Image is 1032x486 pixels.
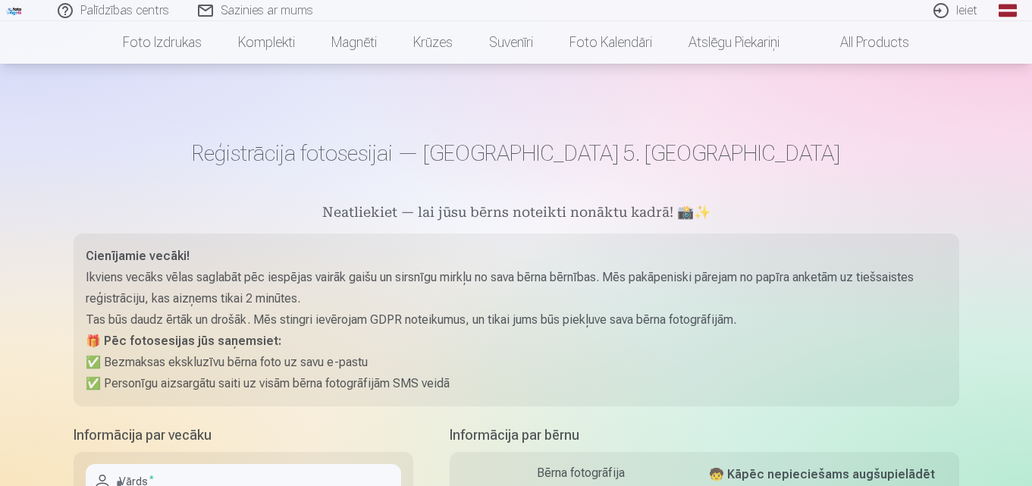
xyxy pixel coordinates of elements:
a: Komplekti [220,21,313,64]
strong: Cienījamie vecāki! [86,249,190,263]
a: Foto kalendāri [551,21,670,64]
h5: Informācija par vecāku [74,425,413,446]
div: Bērna fotogrāfija [462,464,700,482]
p: Tas būs daudz ērtāk un drošāk. Mēs stingri ievērojam GDPR noteikumus, un tikai jums būs piekļuve ... [86,309,947,331]
h1: Reģistrācija fotosesijai — [GEOGRAPHIC_DATA] 5. [GEOGRAPHIC_DATA] [74,140,959,167]
p: ✅ Personīgu aizsargātu saiti uz visām bērna fotogrāfijām SMS veidā [86,373,947,394]
h5: Neatliekiet — lai jūsu bērns noteikti nonāktu kadrā! 📸✨ [74,203,959,224]
p: Ikviens vecāks vēlas saglabāt pēc iespējas vairāk gaišu un sirsnīgu mirkļu no sava bērna bērnības... [86,267,947,309]
a: Atslēgu piekariņi [670,21,798,64]
a: All products [798,21,927,64]
h5: Informācija par bērnu [450,425,959,446]
p: ✅ Bezmaksas ekskluzīvu bērna foto uz savu e-pastu [86,352,947,373]
img: /fa1 [6,6,23,15]
a: Suvenīri [471,21,551,64]
a: Magnēti [313,21,395,64]
strong: 🎁 Pēc fotosesijas jūs saņemsiet: [86,334,281,348]
a: Foto izdrukas [105,21,220,64]
a: Krūzes [395,21,471,64]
